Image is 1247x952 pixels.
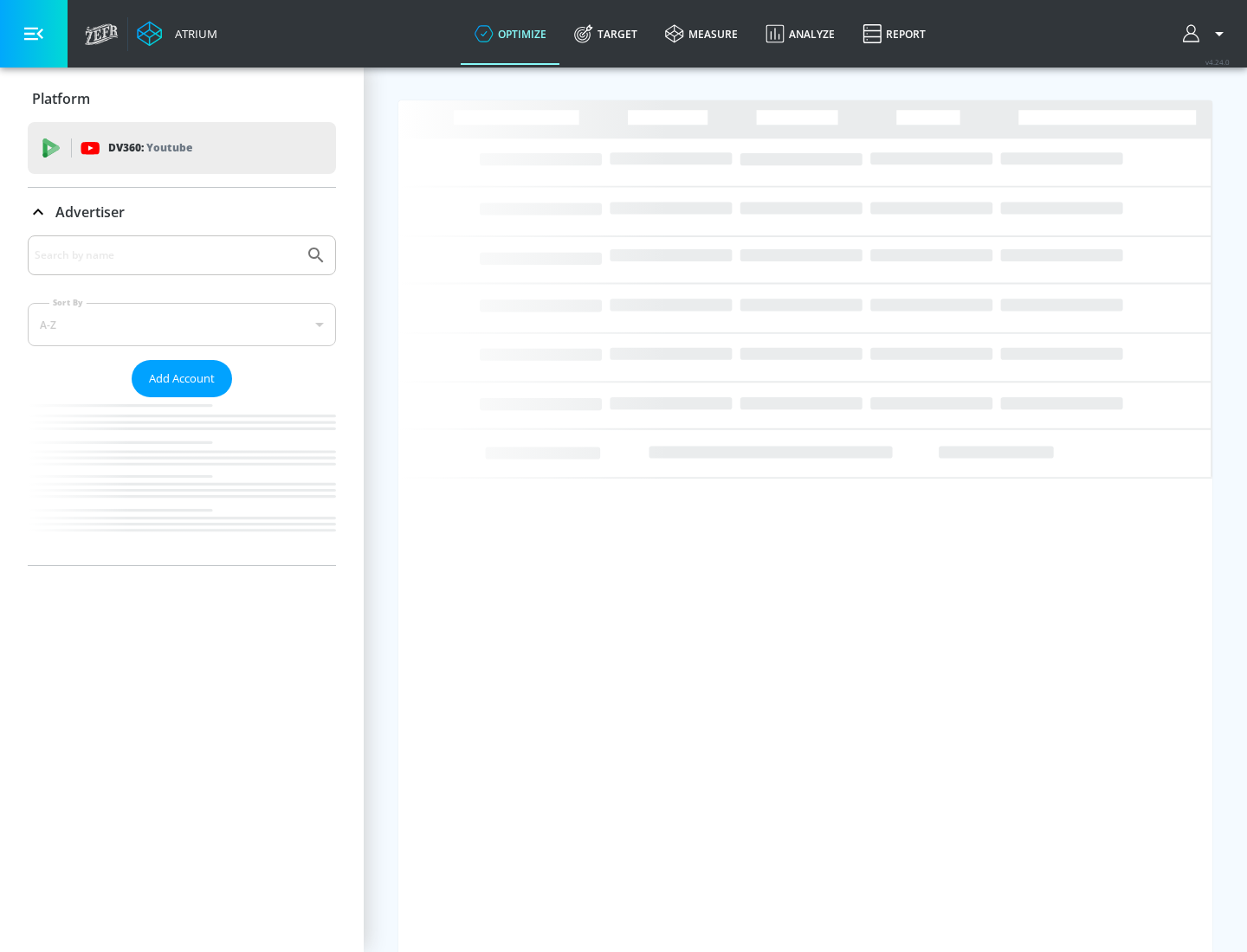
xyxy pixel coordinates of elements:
[149,369,215,389] span: Add Account
[560,3,651,65] a: Target
[849,3,940,65] a: Report
[752,3,849,65] a: Analyze
[651,3,752,65] a: measure
[28,122,336,174] div: DV360: Youtube
[1205,57,1230,67] span: v 4.24.0
[32,89,90,108] p: Platform
[28,235,336,565] div: Advertiser
[49,297,87,308] label: Sort By
[35,244,297,267] input: Search by name
[168,26,217,42] div: Atrium
[55,203,125,222] p: Advertiser
[28,188,336,236] div: Advertiser
[146,138,192,157] p: Youtube
[28,397,336,565] nav: list of Advertiser
[132,360,232,397] button: Add Account
[28,303,336,346] div: A-Z
[461,3,560,65] a: optimize
[108,138,192,158] p: DV360:
[28,74,336,123] div: Platform
[137,21,217,47] a: Atrium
